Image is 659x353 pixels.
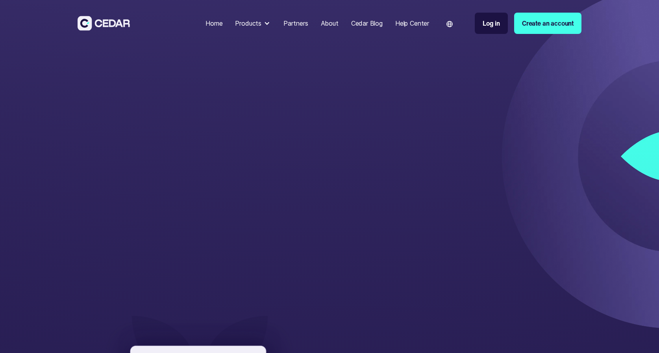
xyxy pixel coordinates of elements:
div: Partners [283,19,308,28]
div: About [321,19,339,28]
a: Partners [280,15,311,32]
a: Home [202,15,226,32]
a: Cedar Blog [348,15,386,32]
div: Log in [483,19,500,28]
div: Cedar Blog [351,19,383,28]
a: Help Center [392,15,432,32]
div: Products [235,19,261,28]
div: Home [205,19,222,28]
a: About [318,15,342,32]
a: Create an account [514,13,581,34]
div: Help Center [395,19,429,28]
a: Log in [475,13,508,34]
